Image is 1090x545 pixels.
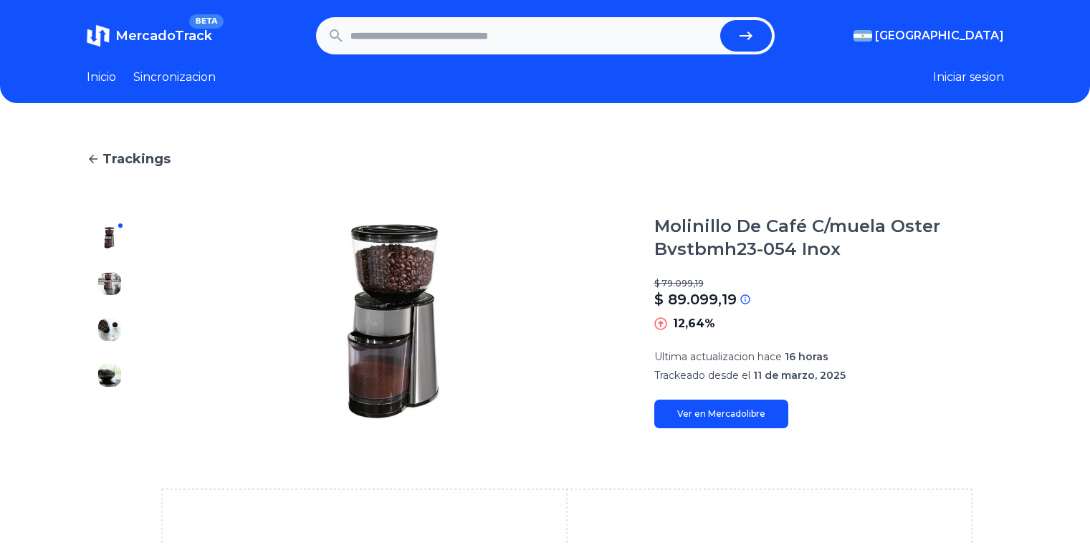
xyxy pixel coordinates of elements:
span: Trackings [102,149,171,169]
span: 11 de marzo, 2025 [753,369,846,382]
img: Molinillo De Café C/muela Oster Bvstbmh23-054 Inox [161,215,626,428]
p: 12,64% [673,315,715,332]
button: [GEOGRAPHIC_DATA] [854,27,1004,44]
img: MercadoTrack [87,24,110,47]
a: Sincronizacion [133,69,216,86]
span: 16 horas [785,350,828,363]
p: $ 79.099,19 [654,278,1004,289]
span: BETA [189,14,223,29]
img: Argentina [854,30,872,42]
img: Molinillo De Café C/muela Oster Bvstbmh23-054 Inox [98,364,121,387]
a: Trackings [87,149,1004,169]
p: $ 89.099,19 [654,289,737,309]
h1: Molinillo De Café C/muela Oster Bvstbmh23-054 Inox [654,215,1004,261]
span: Ultima actualizacion hace [654,350,782,363]
img: Molinillo De Café C/muela Oster Bvstbmh23-054 Inox [98,226,121,249]
img: Molinillo De Café C/muela Oster Bvstbmh23-054 Inox [98,318,121,341]
button: Iniciar sesion [933,69,1004,86]
span: [GEOGRAPHIC_DATA] [875,27,1004,44]
a: Ver en Mercadolibre [654,400,788,428]
img: Molinillo De Café C/muela Oster Bvstbmh23-054 Inox [98,272,121,295]
span: MercadoTrack [115,28,212,44]
span: Trackeado desde el [654,369,750,382]
a: Inicio [87,69,116,86]
a: MercadoTrackBETA [87,24,212,47]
